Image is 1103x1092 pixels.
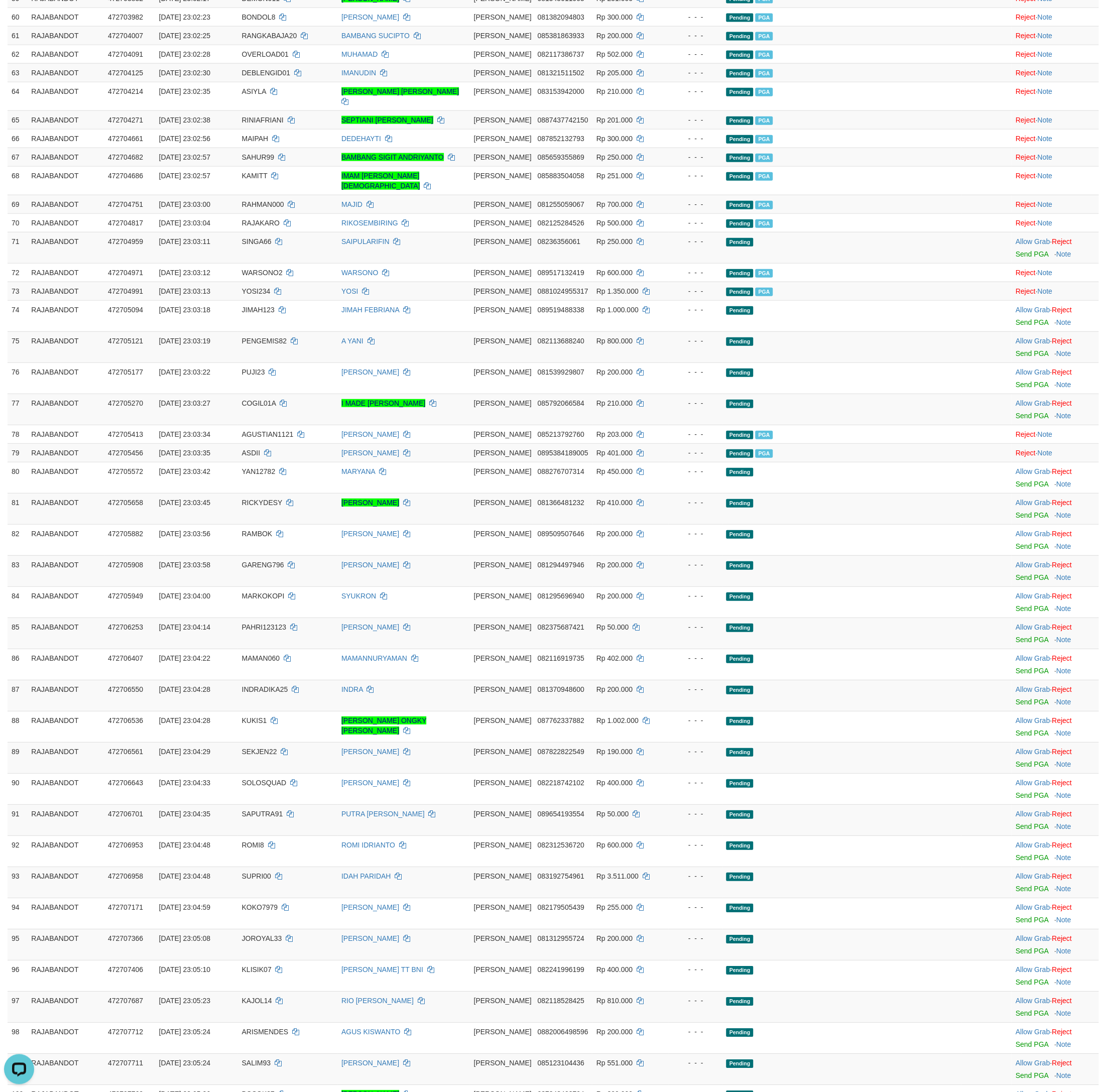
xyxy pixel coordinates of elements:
[341,399,425,407] a: I MADE [PERSON_NAME]
[1056,822,1071,830] a: Note
[596,50,632,58] span: Rp 502.000
[473,32,531,40] span: [PERSON_NAME]
[672,12,718,22] div: - - -
[1052,997,1072,1005] a: Reject
[159,135,210,143] span: [DATE] 23:02:56
[8,148,27,166] td: 67
[241,69,290,77] span: DEBLENGID01
[1052,467,1072,475] a: Reject
[1015,306,1049,314] a: Allow Grab
[1056,667,1071,675] a: Note
[1011,8,1098,26] td: ·
[1052,530,1072,538] a: Reject
[1037,69,1052,77] a: Note
[1011,110,1098,129] td: ·
[1015,623,1049,631] a: Allow Grab
[27,63,104,82] td: RAJABANDOT
[159,32,210,40] span: [DATE] 23:02:25
[755,14,773,22] span: Marked by adkpebhi
[1052,306,1072,314] a: Reject
[8,45,27,63] td: 62
[27,8,104,26] td: RAJABANDOT
[672,68,718,78] div: - - -
[241,153,274,161] span: SAHUR99
[1015,511,1048,519] a: Send PGA
[1056,318,1071,326] a: Note
[596,69,632,77] span: Rp 205.000
[1015,916,1048,924] a: Send PGA
[672,171,718,181] div: - - -
[596,13,632,21] span: Rp 300.000
[159,172,210,180] span: [DATE] 23:02:57
[1056,480,1071,488] a: Note
[1037,449,1052,457] a: Note
[27,148,104,166] td: RAJABANDOT
[1015,287,1035,295] a: Reject
[672,115,718,125] div: - - -
[241,13,275,21] span: BONDOL8
[596,87,632,95] span: Rp 210.000
[1015,467,1049,475] a: Allow Grab
[1015,153,1035,161] a: Reject
[341,306,399,314] a: JIMAH FEBRIANA
[537,135,584,143] span: Copy 087852132793 to clipboard
[537,13,584,21] span: Copy 081382094803 to clipboard
[1056,511,1071,519] a: Note
[1037,172,1052,180] a: Note
[1056,250,1071,258] a: Note
[1015,729,1048,737] a: Send PGA
[1052,499,1072,507] a: Reject
[8,82,27,110] td: 64
[1015,592,1049,600] a: Allow Grab
[1015,654,1049,662] a: Allow Grab
[596,32,632,40] span: Rp 200.000
[1015,760,1048,768] a: Send PGA
[755,201,773,209] span: Marked by adkpebhi
[1037,135,1052,143] a: Note
[537,87,584,95] span: Copy 083153942000 to clipboard
[1015,32,1035,40] a: Reject
[473,50,531,58] span: [PERSON_NAME]
[1011,148,1098,166] td: ·
[341,135,381,143] a: DEDEHAYTI
[672,86,718,96] div: - - -
[1015,1009,1048,1017] a: Send PGA
[1056,885,1071,893] a: Note
[341,748,399,756] a: [PERSON_NAME]
[1052,1028,1072,1036] a: Reject
[108,219,143,227] span: 472704817
[1056,760,1071,768] a: Note
[755,69,773,78] span: Marked by adkpebhi
[1015,779,1049,787] a: Allow Grab
[1037,32,1052,40] a: Note
[108,32,143,40] span: 472704007
[1052,1059,1072,1067] a: Reject
[8,166,27,195] td: 68
[341,903,399,911] a: [PERSON_NAME]
[1015,349,1048,357] a: Send PGA
[8,129,27,148] td: 66
[241,172,267,180] span: KAMITT
[1015,13,1035,21] a: Reject
[108,135,143,143] span: 472704661
[537,172,584,180] span: Copy 085883504058 to clipboard
[1015,368,1049,376] a: Allow Grab
[1052,903,1072,911] a: Reject
[1011,63,1098,82] td: ·
[1052,623,1072,631] a: Reject
[341,810,425,818] a: PUTRA [PERSON_NAME]
[341,430,399,438] a: [PERSON_NAME]
[537,153,584,161] span: Copy 085659355869 to clipboard
[1037,87,1052,95] a: Note
[1015,885,1048,893] a: Send PGA
[341,50,378,58] a: MUHAMAD
[726,154,753,162] span: Pending
[672,199,718,209] div: - - -
[159,13,210,21] span: [DATE] 23:02:23
[1015,412,1048,420] a: Send PGA
[1052,592,1072,600] a: Reject
[1052,561,1072,569] a: Reject
[596,116,632,124] span: Rp 201.000
[1015,116,1035,124] a: Reject
[1056,916,1071,924] a: Note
